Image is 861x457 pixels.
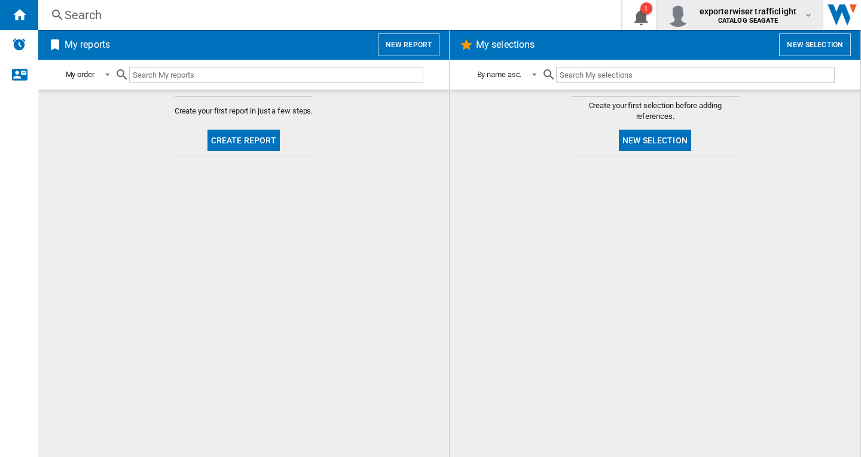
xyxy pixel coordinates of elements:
[65,7,590,23] div: Search
[207,130,280,151] button: Create report
[718,17,778,24] b: CATALOG SEAGATE
[129,67,423,83] input: Search My reports
[477,70,522,79] div: By name asc.
[556,67,834,83] input: Search My selections
[619,130,691,151] button: New selection
[779,33,851,56] button: New selection
[640,2,652,14] div: 1
[474,33,537,56] h2: My selections
[175,106,313,116] span: Create your first report in just a few steps.
[62,33,112,56] h2: My reports
[700,5,797,17] span: exporterwiser trafficlight
[666,3,690,27] img: profile.jpg
[12,37,26,51] img: alerts-logo.svg
[66,70,94,79] div: My order
[572,100,739,122] span: Create your first selection before adding references.
[378,33,439,56] button: New report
